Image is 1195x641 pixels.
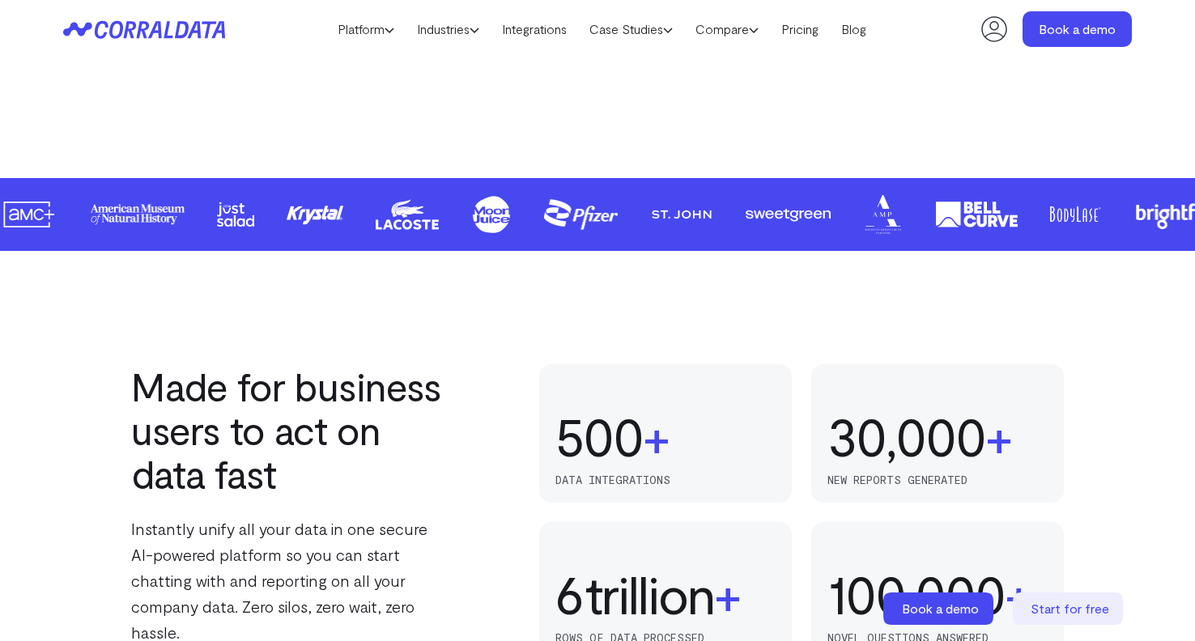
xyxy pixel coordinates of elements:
span: + [1005,565,1031,623]
a: Book a demo [1023,11,1132,47]
a: Platform [326,17,406,41]
span: + [643,407,670,465]
a: Compare [684,17,770,41]
a: Book a demo [883,592,997,625]
span: Start for free [1031,601,1109,616]
a: Start for free [1013,592,1126,625]
a: Industries [406,17,491,41]
div: 500 [555,407,643,465]
a: Pricing [770,17,830,41]
div: 30,000 [827,407,985,465]
p: data integrations [555,473,776,486]
a: Integrations [491,17,578,41]
span: + [985,407,1012,465]
h2: Made for business users to act on data fast [131,364,452,495]
div: 100,000 [827,565,1005,623]
div: 6 [555,565,585,623]
a: Blog [830,17,878,41]
p: new reports generated [827,473,1048,486]
span: + [714,565,741,623]
span: Book a demo [902,601,979,616]
span: trillion [585,565,714,623]
a: Case Studies [578,17,684,41]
